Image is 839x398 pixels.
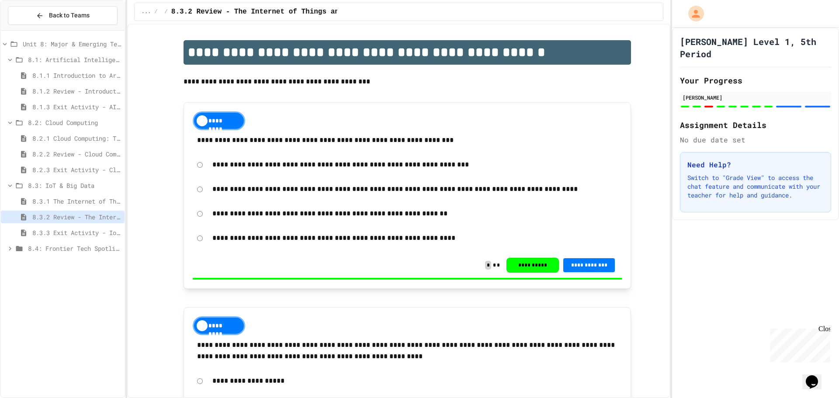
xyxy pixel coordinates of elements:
[32,197,121,206] span: 8.3.1 The Internet of Things and Big Data: Our Connected Digital World
[8,6,118,25] button: Back to Teams
[28,118,121,127] span: 8.2: Cloud Computing
[28,181,121,190] span: 8.3: IoT & Big Data
[28,244,121,253] span: 8.4: Frontier Tech Spotlight
[680,135,831,145] div: No due date set
[679,3,706,24] div: My Account
[171,7,381,17] span: 8.3.2 Review - The Internet of Things and Big Data
[680,74,831,87] h2: Your Progress
[165,8,168,15] span: /
[687,173,824,200] p: Switch to "Grade View" to access the chat feature and communicate with your teacher for help and ...
[687,159,824,170] h3: Need Help?
[3,3,60,55] div: Chat with us now!Close
[154,8,157,15] span: /
[142,8,151,15] span: ...
[32,165,121,174] span: 8.2.3 Exit Activity - Cloud Service Detective
[683,93,829,101] div: [PERSON_NAME]
[32,149,121,159] span: 8.2.2 Review - Cloud Computing
[32,134,121,143] span: 8.2.1 Cloud Computing: Transforming the Digital World
[680,119,831,131] h2: Assignment Details
[32,102,121,111] span: 8.1.3 Exit Activity - AI Detective
[32,87,121,96] span: 8.1.2 Review - Introduction to Artificial Intelligence
[32,228,121,237] span: 8.3.3 Exit Activity - IoT Data Detective Challenge
[680,35,831,60] h1: [PERSON_NAME] Level 1, 5th Period
[49,11,90,20] span: Back to Teams
[28,55,121,64] span: 8.1: Artificial Intelligence Basics
[32,212,121,221] span: 8.3.2 Review - The Internet of Things and Big Data
[32,71,121,80] span: 8.1.1 Introduction to Artificial Intelligence
[23,39,121,48] span: Unit 8: Major & Emerging Technologies
[766,325,830,362] iframe: chat widget
[802,363,830,389] iframe: chat widget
